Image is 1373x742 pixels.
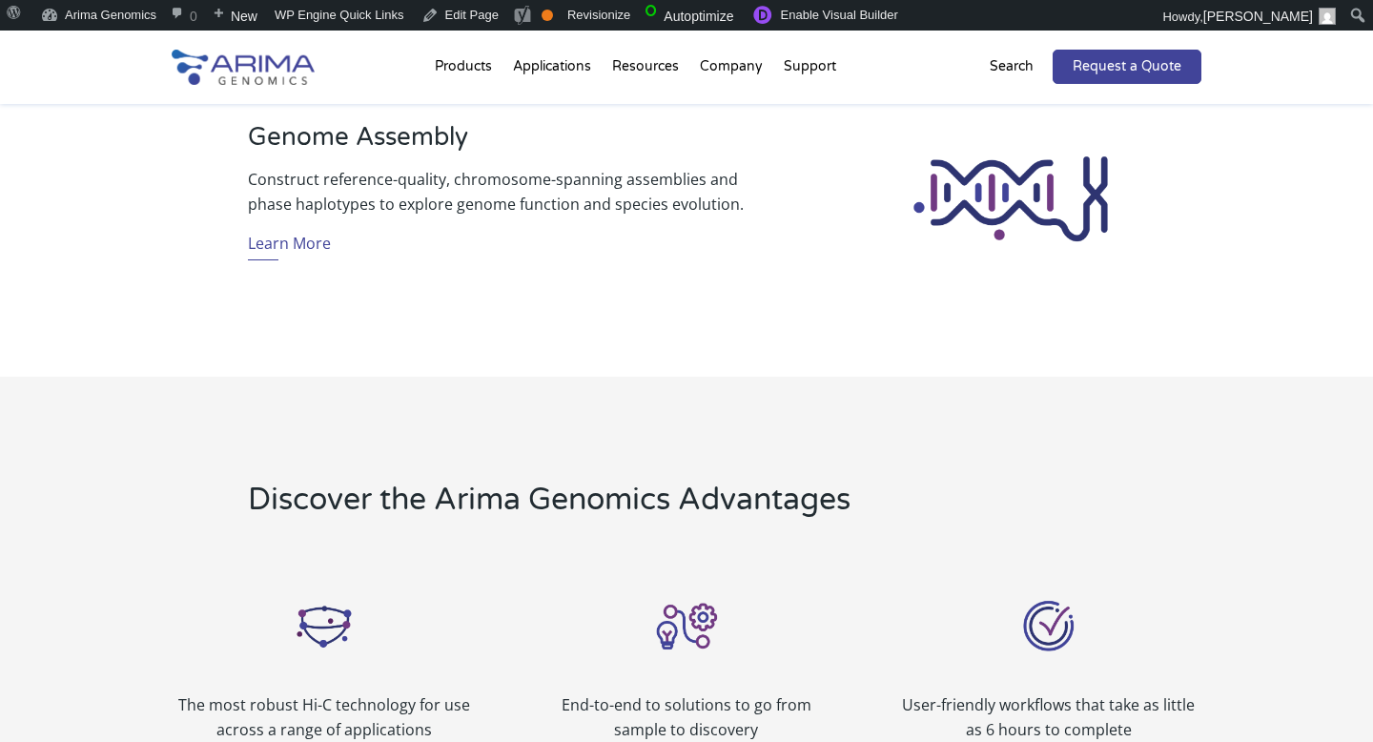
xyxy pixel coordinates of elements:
[248,167,767,216] p: Construct reference-quality, chromosome-spanning assemblies and phase haplotypes to explore genom...
[172,692,477,742] p: The most robust Hi-C technology for use across a range of applications
[648,587,725,664] img: Solutions_Icon_Arima Genomics
[1203,9,1313,24] span: [PERSON_NAME]
[286,587,362,664] img: Arima Hi-C_Icon_Arima Genomics
[248,231,331,260] a: Learn More
[534,692,839,742] p: End-to-end to solutions to go from sample to discovery
[1053,50,1201,84] a: Request a Quote
[248,122,767,167] h3: Genome Assembly
[248,479,930,536] h2: Discover the Arima Genomics Advantages
[172,50,315,85] img: Arima-Genomics-logo
[896,692,1201,742] p: User-friendly workflows that take as little as 6 hours to complete
[1011,587,1087,664] img: User Friendly_Icon_Arima Genomics
[899,140,1126,257] img: Genome Assembly_Icon_Arima Genomics
[542,10,553,21] div: OK
[990,54,1034,79] p: Search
